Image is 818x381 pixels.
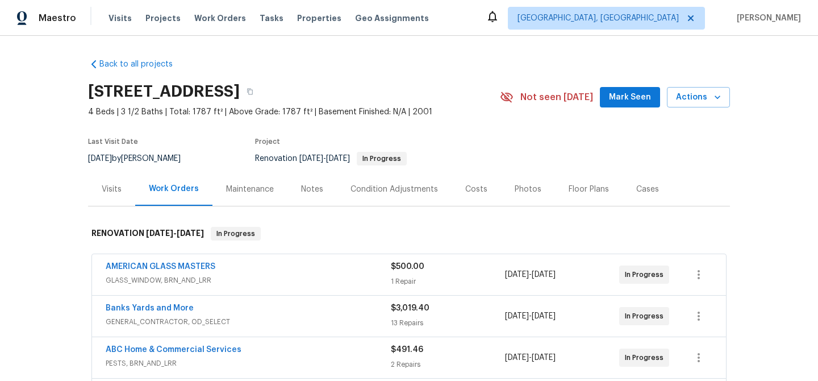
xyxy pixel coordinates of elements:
button: Mark Seen [600,87,660,108]
div: Work Orders [149,183,199,194]
div: Floor Plans [569,184,609,195]
span: - [505,352,556,363]
span: [DATE] [532,354,556,362]
div: Visits [102,184,122,195]
span: Geo Assignments [355,13,429,24]
span: [DATE] [532,312,556,320]
div: Notes [301,184,323,195]
span: 4 Beds | 3 1/2 Baths | Total: 1787 ft² | Above Grade: 1787 ft² | Basement Finished: N/A | 2001 [88,106,500,118]
span: In Progress [625,310,668,322]
h6: RENOVATION [91,227,204,241]
span: Visits [108,13,132,24]
span: - [299,155,350,163]
span: [DATE] [505,312,529,320]
span: - [505,269,556,280]
span: [DATE] [299,155,323,163]
a: ABC Home & Commercial Services [106,346,241,354]
span: [DATE] [505,271,529,279]
div: Costs [465,184,487,195]
span: In Progress [625,269,668,280]
div: Condition Adjustments [350,184,438,195]
button: Actions [667,87,730,108]
span: In Progress [358,155,406,162]
div: RENOVATION [DATE]-[DATE]In Progress [88,216,730,252]
span: Last Visit Date [88,138,138,145]
span: Renovation [255,155,407,163]
a: AMERICAN GLASS MASTERS [106,263,215,271]
span: Project [255,138,280,145]
button: Copy Address [240,81,260,102]
span: Not seen [DATE] [520,92,593,103]
div: Maintenance [226,184,274,195]
div: Photos [515,184,541,195]
span: Work Orders [194,13,246,24]
div: Cases [636,184,659,195]
span: [DATE] [326,155,350,163]
span: [DATE] [146,229,173,237]
span: Properties [297,13,341,24]
span: Projects [145,13,181,24]
span: $3,019.40 [391,304,429,312]
span: [DATE] [505,354,529,362]
span: - [146,229,204,237]
div: 1 Repair [391,276,505,287]
span: Tasks [260,14,283,22]
span: In Progress [212,228,260,239]
span: Maestro [39,13,76,24]
span: GENERAL_CONTRACTOR, OD_SELECT [106,316,391,328]
a: Banks Yards and More [106,304,194,312]
div: 2 Repairs [391,359,505,370]
span: $491.46 [391,346,423,354]
span: [DATE] [532,271,556,279]
span: Mark Seen [609,90,651,105]
span: GLASS_WINDOW, BRN_AND_LRR [106,275,391,286]
span: [DATE] [88,155,112,163]
span: [DATE] [177,229,204,237]
span: - [505,310,556,322]
span: [GEOGRAPHIC_DATA], [GEOGRAPHIC_DATA] [517,13,679,24]
h2: [STREET_ADDRESS] [88,86,240,97]
span: Actions [676,90,721,105]
div: 13 Repairs [391,317,505,329]
span: [PERSON_NAME] [732,13,801,24]
a: Back to all projects [88,59,197,70]
span: $500.00 [391,263,424,271]
span: PESTS, BRN_AND_LRR [106,358,391,369]
span: In Progress [625,352,668,363]
div: by [PERSON_NAME] [88,152,194,165]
